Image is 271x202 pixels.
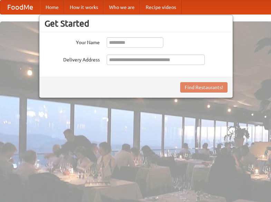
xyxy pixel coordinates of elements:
[45,18,228,29] h3: Get Started
[104,0,140,14] a: Who we are
[45,55,100,63] label: Delivery Address
[45,37,100,46] label: Your Name
[0,0,40,14] a: FoodMe
[140,0,182,14] a: Recipe videos
[180,82,228,93] button: Find Restaurants!
[64,0,104,14] a: How it works
[40,0,64,14] a: Home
